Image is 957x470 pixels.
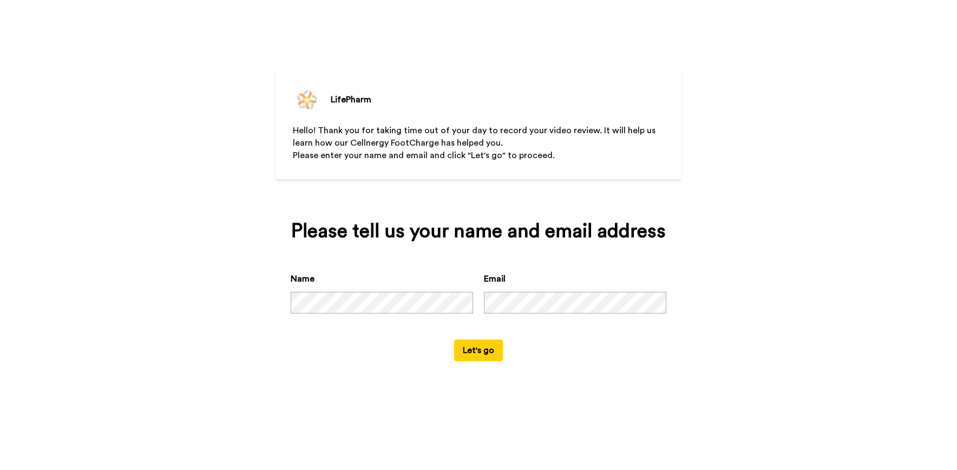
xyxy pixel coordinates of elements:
div: LifePharm [331,93,371,106]
div: Please tell us your name and email address [291,220,666,242]
span: Hello! Thank you for taking time out of your day to record your video review. It will help us lea... [293,126,658,147]
button: Let's go [454,340,503,361]
span: Please enter your name and email and click "Let's go" to proceed. [293,151,555,160]
label: Email [484,272,506,285]
label: Name [291,272,314,285]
